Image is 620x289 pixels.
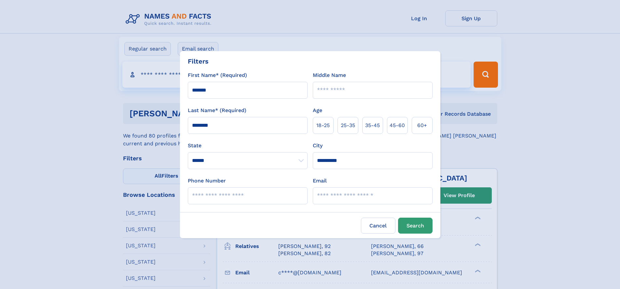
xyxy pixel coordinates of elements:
[316,122,330,129] span: 18‑25
[188,107,246,114] label: Last Name* (Required)
[188,142,308,150] label: State
[398,218,433,234] button: Search
[365,122,380,129] span: 35‑45
[390,122,405,129] span: 45‑60
[417,122,427,129] span: 60+
[188,71,247,79] label: First Name* (Required)
[313,71,346,79] label: Middle Name
[313,142,323,150] label: City
[188,56,209,66] div: Filters
[361,218,395,234] label: Cancel
[188,177,226,185] label: Phone Number
[341,122,355,129] span: 25‑35
[313,177,327,185] label: Email
[313,107,322,114] label: Age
